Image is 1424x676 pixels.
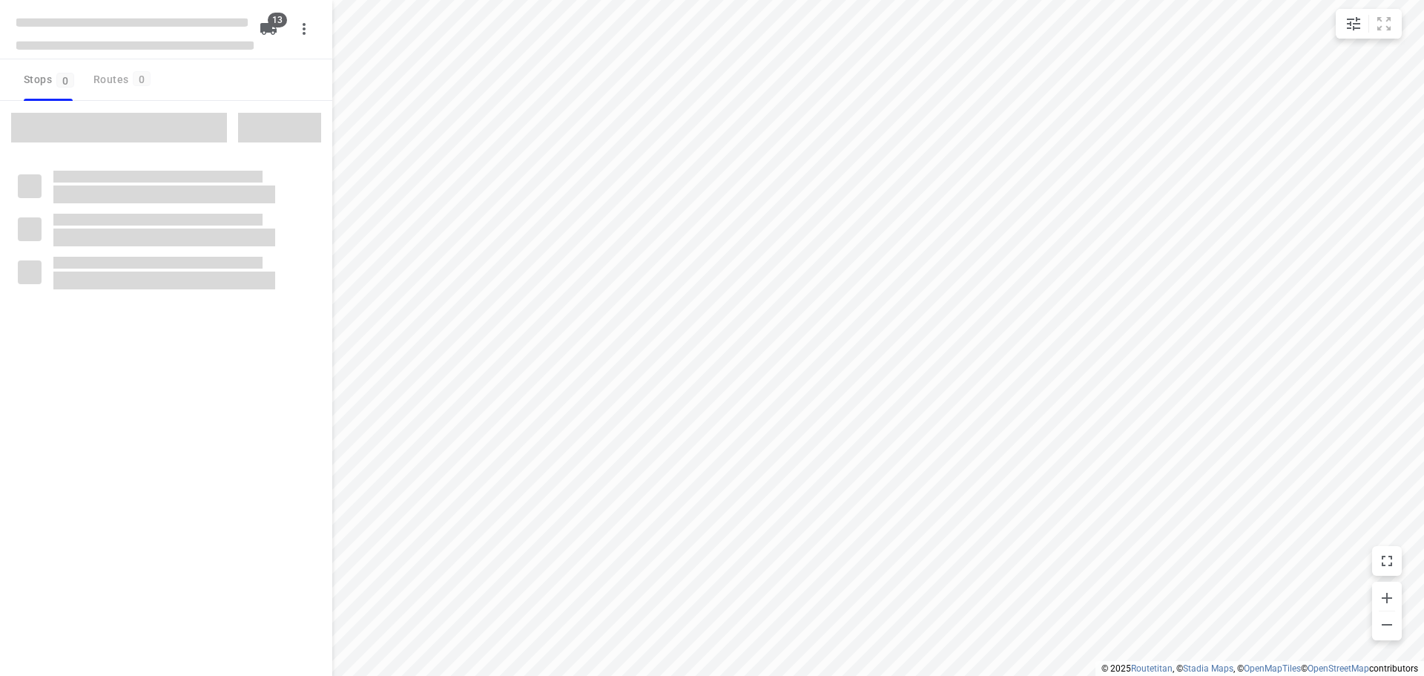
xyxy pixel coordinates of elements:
[1183,663,1233,674] a: Stadia Maps
[1339,9,1368,39] button: Map settings
[1244,663,1301,674] a: OpenMapTiles
[1131,663,1173,674] a: Routetitan
[1308,663,1369,674] a: OpenStreetMap
[1101,663,1418,674] li: © 2025 , © , © © contributors
[1336,9,1402,39] div: small contained button group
